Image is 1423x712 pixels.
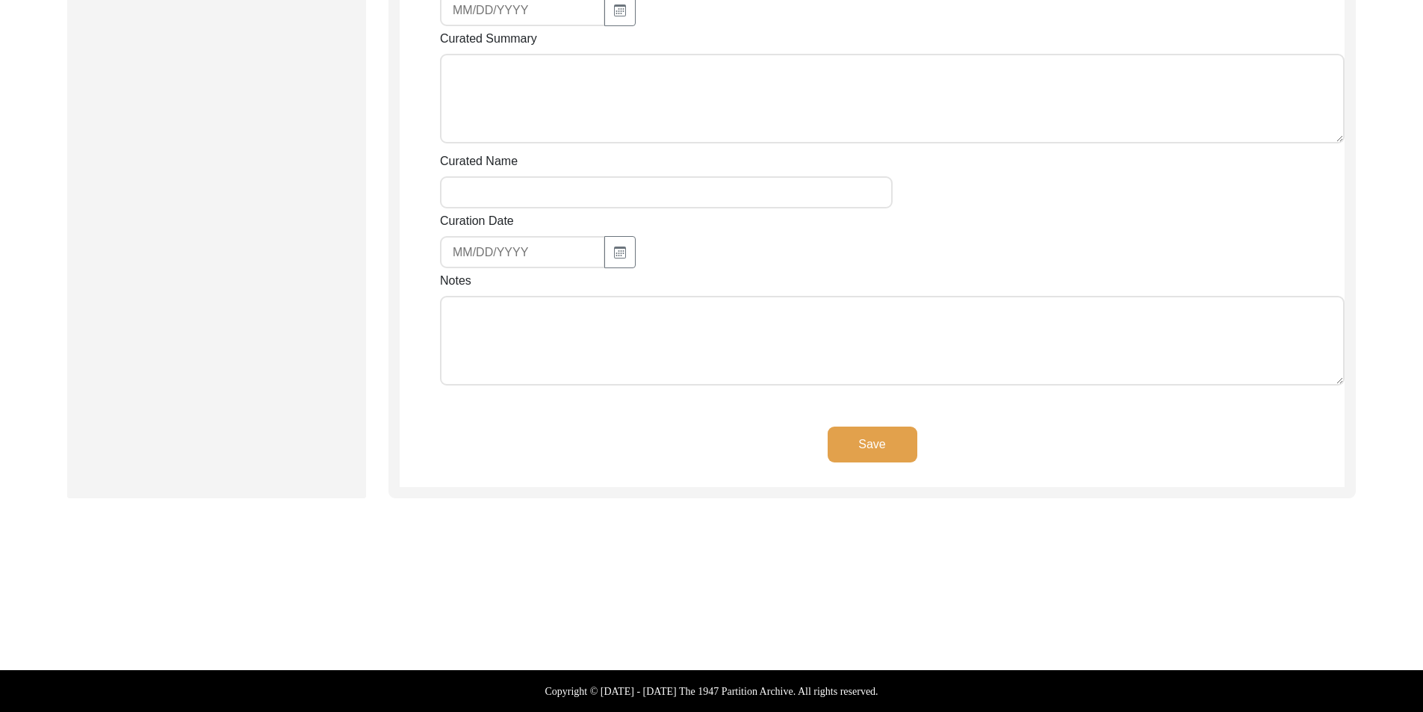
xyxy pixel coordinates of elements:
[828,427,917,462] button: Save
[440,272,471,290] label: Notes
[545,684,878,699] label: Copyright © [DATE] - [DATE] The 1947 Partition Archive. All rights reserved.
[440,30,537,48] label: Curated Summary
[440,152,518,170] label: Curated Name
[440,236,605,268] input: MM/DD/YYYY
[440,212,514,230] label: Curation Date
